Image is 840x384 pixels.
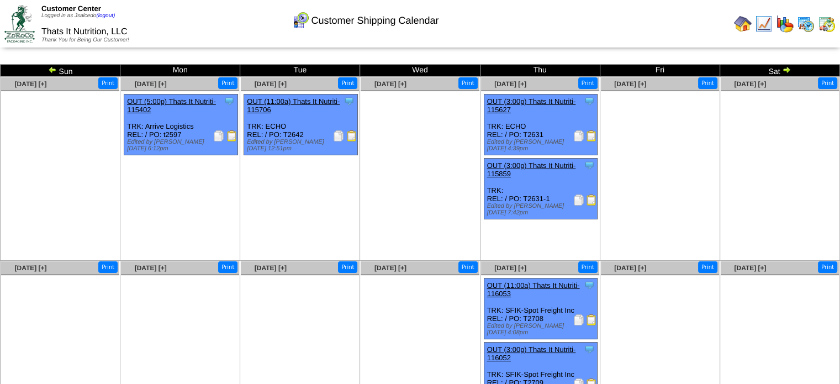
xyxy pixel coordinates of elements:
a: (logout) [96,13,115,19]
button: Print [218,261,237,273]
a: [DATE] [+] [734,80,766,88]
a: [DATE] [+] [135,80,167,88]
div: Edited by [PERSON_NAME] [DATE] 4:08pm [487,323,598,336]
a: [DATE] [+] [374,264,406,272]
a: [DATE] [+] [494,264,526,272]
td: Sat [720,65,839,77]
button: Print [338,77,357,89]
img: Tooltip [584,280,595,291]
button: Print [578,261,598,273]
button: Print [818,77,837,89]
a: OUT (11:00a) Thats It Nutriti-116053 [487,281,580,298]
img: Tooltip [584,96,595,107]
td: Wed [360,65,480,77]
img: Tooltip [224,96,235,107]
a: [DATE] [+] [734,264,766,272]
span: Thank You for Being Our Customer! [41,37,129,43]
img: Bill of Lading [346,130,357,141]
img: Bill of Lading [586,130,597,141]
div: TRK: Arrive Logistics REL: / PO: t2597 [124,94,238,155]
td: Thu [480,65,600,77]
button: Print [98,77,118,89]
img: calendarcustomer.gif [292,12,309,29]
div: TRK: ECHO REL: / PO: T2642 [244,94,358,155]
span: Logged in as Jsalcedo [41,13,115,19]
a: [DATE] [+] [494,80,526,88]
img: Tooltip [344,96,355,107]
a: [DATE] [+] [255,80,287,88]
img: Packing Slip [573,194,584,206]
div: TRK: ECHO REL: / PO: T2631 [484,94,598,155]
img: Packing Slip [573,130,584,141]
a: OUT (5:00p) Thats It Nutriti-115402 [127,97,216,114]
img: Bill of Lading [226,130,237,141]
a: OUT (3:00p) Thats It Nutriti-115627 [487,97,576,114]
img: Bill of Lading [586,194,597,206]
a: OUT (3:00p) Thats It Nutriti-116052 [487,345,576,362]
img: Bill of Lading [586,314,597,325]
td: Mon [120,65,240,77]
button: Print [698,261,717,273]
a: [DATE] [+] [14,80,46,88]
a: [DATE] [+] [135,264,167,272]
img: Packing Slip [573,314,584,325]
button: Print [458,77,478,89]
td: Sun [1,65,120,77]
img: Tooltip [584,160,595,171]
a: [DATE] [+] [255,264,287,272]
div: Edited by [PERSON_NAME] [DATE] 4:39pm [487,139,598,152]
a: [DATE] [+] [14,264,46,272]
span: Thats It Nutrition, LLC [41,27,128,36]
button: Print [338,261,357,273]
img: Packing Slip [333,130,344,141]
img: arrowright.gif [782,65,791,74]
div: Edited by [PERSON_NAME] [DATE] 6:12pm [127,139,237,152]
div: Edited by [PERSON_NAME] [DATE] 7:42pm [487,203,598,216]
img: graph.gif [776,15,794,33]
a: [DATE] [+] [614,80,646,88]
img: calendarinout.gif [818,15,836,33]
img: Tooltip [584,344,595,355]
a: [DATE] [+] [374,80,406,88]
button: Print [818,261,837,273]
img: Packing Slip [213,130,224,141]
a: OUT (3:00p) Thats It Nutriti-115859 [487,161,576,178]
td: Fri [600,65,720,77]
button: Print [98,261,118,273]
img: line_graph.gif [755,15,773,33]
button: Print [698,77,717,89]
button: Print [458,261,478,273]
span: Customer Shipping Calendar [311,15,439,27]
div: TRK: REL: / PO: T2631-1 [484,159,598,219]
button: Print [578,77,598,89]
img: calendarprod.gif [797,15,815,33]
div: TRK: SFIK-Spot Freight Inc REL: / PO: T2708 [484,278,598,339]
a: OUT (11:00a) Thats It Nutriti-115706 [247,97,340,114]
img: home.gif [734,15,752,33]
a: [DATE] [+] [614,264,646,272]
img: arrowleft.gif [48,65,57,74]
span: Customer Center [41,4,101,13]
td: Tue [240,65,360,77]
img: ZoRoCo_Logo(Green%26Foil)%20jpg.webp [4,5,35,42]
div: Edited by [PERSON_NAME] [DATE] 12:51pm [247,139,357,152]
button: Print [218,77,237,89]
